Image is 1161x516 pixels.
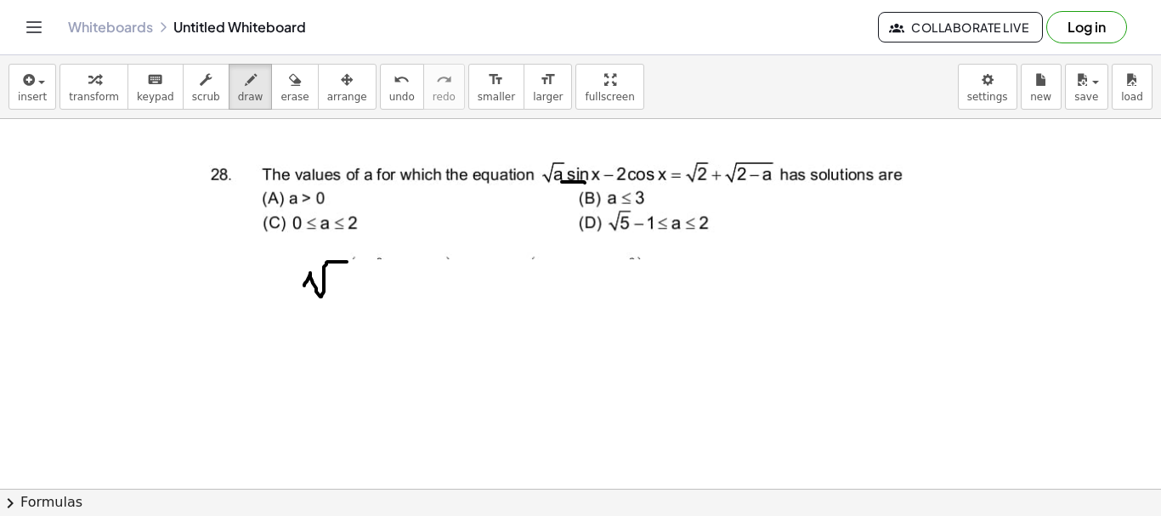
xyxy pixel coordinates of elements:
[137,91,174,103] span: keypad
[380,64,424,110] button: undoundo
[423,64,465,110] button: redoredo
[967,91,1008,103] span: settings
[533,91,563,103] span: larger
[433,91,456,103] span: redo
[575,64,643,110] button: fullscreen
[892,20,1028,35] span: Collaborate Live
[1112,64,1153,110] button: load
[271,64,318,110] button: erase
[1065,64,1108,110] button: save
[1046,11,1127,43] button: Log in
[1121,91,1143,103] span: load
[1021,64,1062,110] button: new
[488,70,504,90] i: format_size
[229,64,273,110] button: draw
[478,91,515,103] span: smaller
[327,91,367,103] span: arrange
[127,64,184,110] button: keyboardkeypad
[192,91,220,103] span: scrub
[59,64,128,110] button: transform
[468,64,524,110] button: format_sizesmaller
[436,70,452,90] i: redo
[8,64,56,110] button: insert
[1074,91,1098,103] span: save
[20,14,48,41] button: Toggle navigation
[68,19,153,36] a: Whiteboards
[1030,91,1051,103] span: new
[147,70,163,90] i: keyboard
[18,91,47,103] span: insert
[69,91,119,103] span: transform
[878,12,1043,43] button: Collaborate Live
[389,91,415,103] span: undo
[540,70,556,90] i: format_size
[183,64,229,110] button: scrub
[280,91,309,103] span: erase
[585,91,634,103] span: fullscreen
[394,70,410,90] i: undo
[318,64,377,110] button: arrange
[958,64,1017,110] button: settings
[238,91,263,103] span: draw
[524,64,572,110] button: format_sizelarger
